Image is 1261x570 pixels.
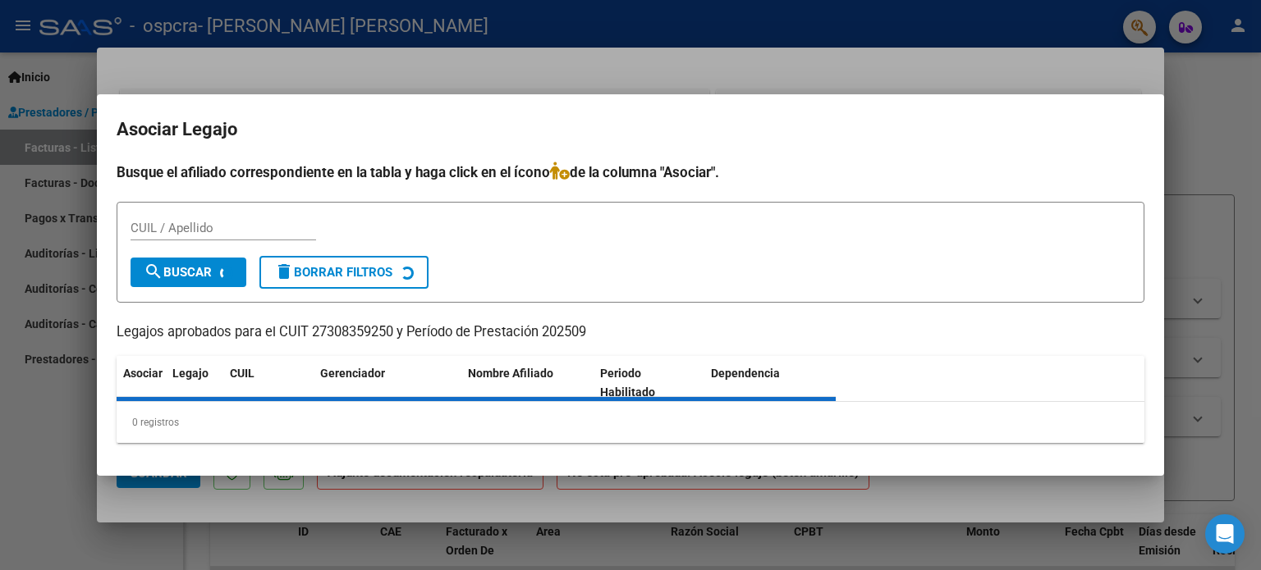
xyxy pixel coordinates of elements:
span: CUIL [230,367,254,380]
span: Legajo [172,367,209,380]
span: Asociar [123,367,163,380]
datatable-header-cell: Legajo [166,356,223,410]
span: Gerenciador [320,367,385,380]
mat-icon: delete [274,262,294,281]
datatable-header-cell: Nombre Afiliado [461,356,594,410]
span: Borrar Filtros [274,265,392,280]
datatable-header-cell: Periodo Habilitado [594,356,704,410]
button: Borrar Filtros [259,256,429,289]
datatable-header-cell: Asociar [117,356,166,410]
h2: Asociar Legajo [117,114,1144,145]
span: Periodo Habilitado [600,367,655,399]
div: 0 registros [117,402,1144,443]
datatable-header-cell: Gerenciador [314,356,461,410]
p: Legajos aprobados para el CUIT 27308359250 y Período de Prestación 202509 [117,322,1144,343]
span: Buscar [144,265,212,280]
mat-icon: search [144,262,163,281]
button: Buscar [131,258,246,287]
h4: Busque el afiliado correspondiente en la tabla y haga click en el ícono de la columna "Asociar". [117,162,1144,183]
datatable-header-cell: CUIL [223,356,314,410]
datatable-header-cell: Dependencia [704,356,837,410]
span: Dependencia [711,367,780,380]
span: Nombre Afiliado [468,367,553,380]
div: Open Intercom Messenger [1205,514,1245,554]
